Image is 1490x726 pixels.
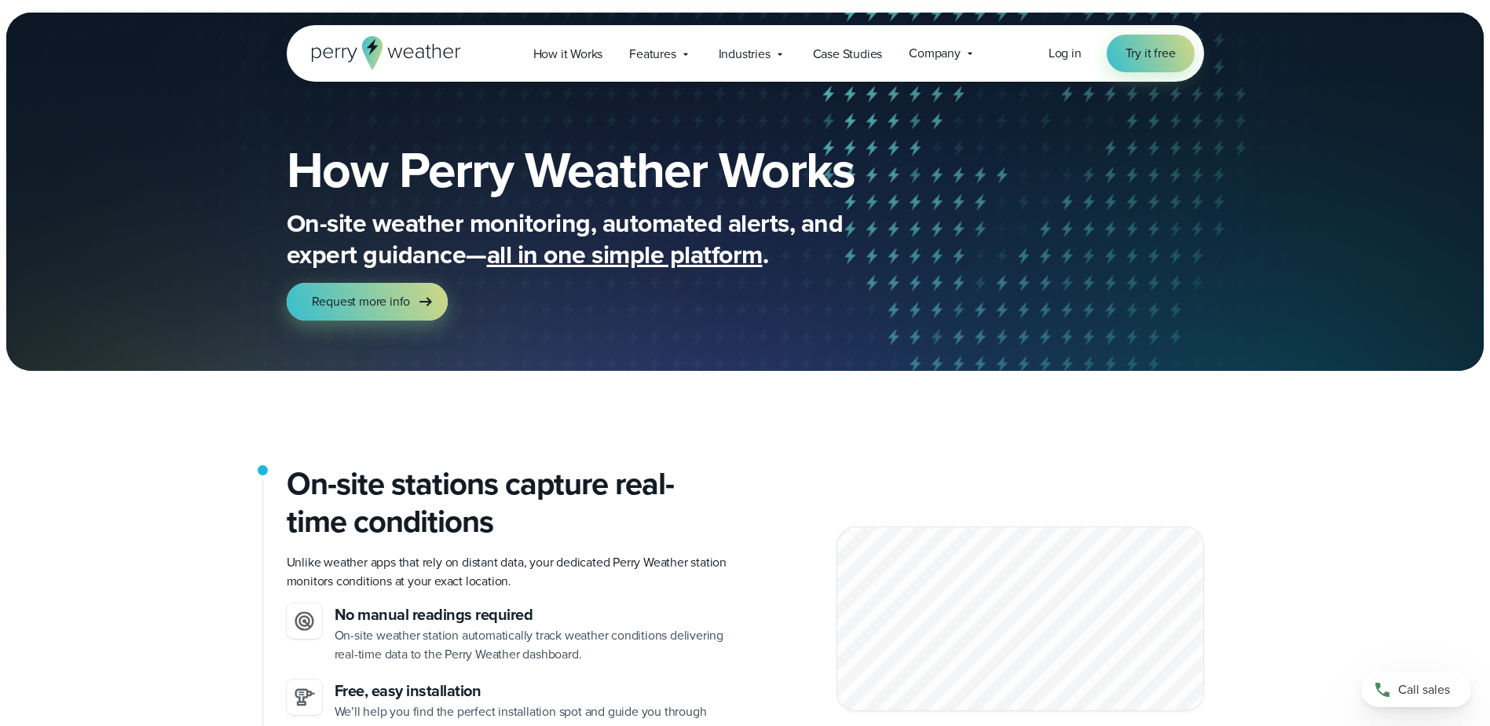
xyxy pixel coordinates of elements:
[1049,44,1082,62] span: Log in
[1049,44,1082,63] a: Log in
[1107,35,1195,72] a: Try it free
[487,236,763,273] span: all in one simple platform
[287,207,915,270] p: On-site weather monitoring, automated alerts, and expert guidance— .
[312,292,411,311] span: Request more info
[287,465,733,541] h2: On-site stations capture real-time conditions
[520,38,617,70] a: How it Works
[533,45,603,64] span: How it Works
[800,38,896,70] a: Case Studies
[1126,44,1176,63] span: Try it free
[1361,673,1471,707] a: Call sales
[813,45,883,64] span: Case Studies
[1398,680,1450,699] span: Call sales
[335,626,733,664] p: On-site weather station automatically track weather conditions delivering real-time data to the P...
[335,680,733,702] h3: Free, easy installation
[287,283,448,321] a: Request more info
[629,45,675,64] span: Features
[287,145,968,195] h1: How Perry Weather Works
[287,553,733,591] p: Unlike weather apps that rely on distant data, your dedicated Perry Weather station monitors cond...
[719,45,771,64] span: Industries
[335,603,733,626] h3: No manual readings required
[909,44,961,63] span: Company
